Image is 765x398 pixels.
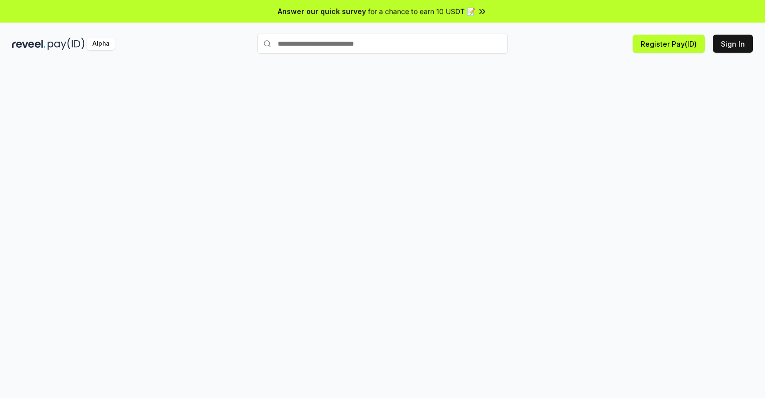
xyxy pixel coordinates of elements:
[12,38,46,50] img: reveel_dark
[368,6,475,17] span: for a chance to earn 10 USDT 📝
[87,38,115,50] div: Alpha
[278,6,366,17] span: Answer our quick survey
[713,35,753,53] button: Sign In
[48,38,85,50] img: pay_id
[633,35,705,53] button: Register Pay(ID)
